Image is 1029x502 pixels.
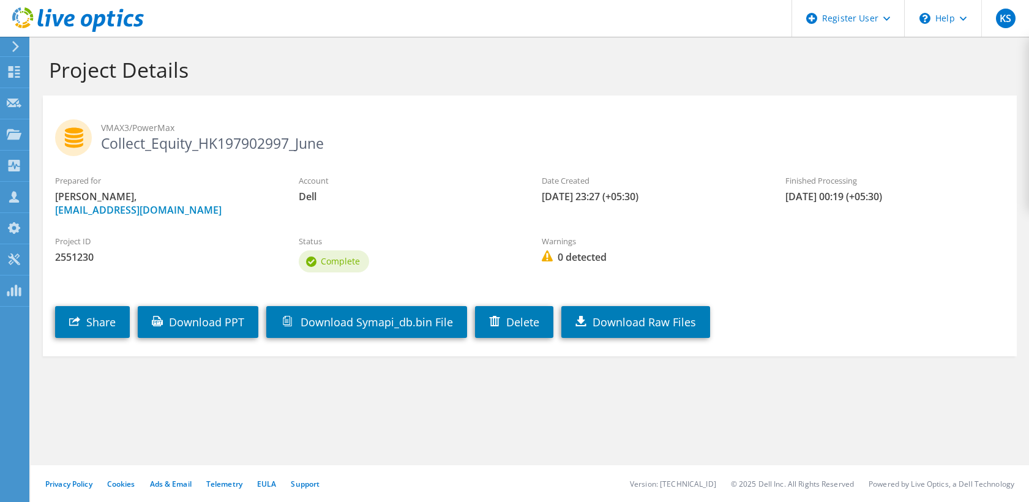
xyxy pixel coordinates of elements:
[206,479,242,489] a: Telemetry
[45,479,92,489] a: Privacy Policy
[919,13,930,24] svg: \n
[49,57,1005,83] h1: Project Details
[869,479,1014,489] li: Powered by Live Optics, a Dell Technology
[321,255,360,267] span: Complete
[55,250,274,264] span: 2551230
[299,235,518,247] label: Status
[542,250,761,264] span: 0 detected
[101,121,1005,135] span: VMAX3/PowerMax
[542,190,761,203] span: [DATE] 23:27 (+05:30)
[266,306,467,338] a: Download Symapi_db.bin File
[785,190,1005,203] span: [DATE] 00:19 (+05:30)
[257,479,276,489] a: EULA
[55,203,222,217] a: [EMAIL_ADDRESS][DOMAIN_NAME]
[55,174,274,187] label: Prepared for
[55,119,1005,150] h2: Collect_Equity_HK197902997_June
[299,174,518,187] label: Account
[291,479,320,489] a: Support
[138,306,258,338] a: Download PPT
[542,235,761,247] label: Warnings
[55,190,274,217] span: [PERSON_NAME],
[55,306,130,338] a: Share
[630,479,716,489] li: Version: [TECHNICAL_ID]
[107,479,135,489] a: Cookies
[996,9,1016,28] span: KS
[731,479,854,489] li: © 2025 Dell Inc. All Rights Reserved
[55,235,274,247] label: Project ID
[561,306,710,338] a: Download Raw Files
[299,190,518,203] span: Dell
[542,174,761,187] label: Date Created
[785,174,1005,187] label: Finished Processing
[150,479,192,489] a: Ads & Email
[475,306,553,338] a: Delete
